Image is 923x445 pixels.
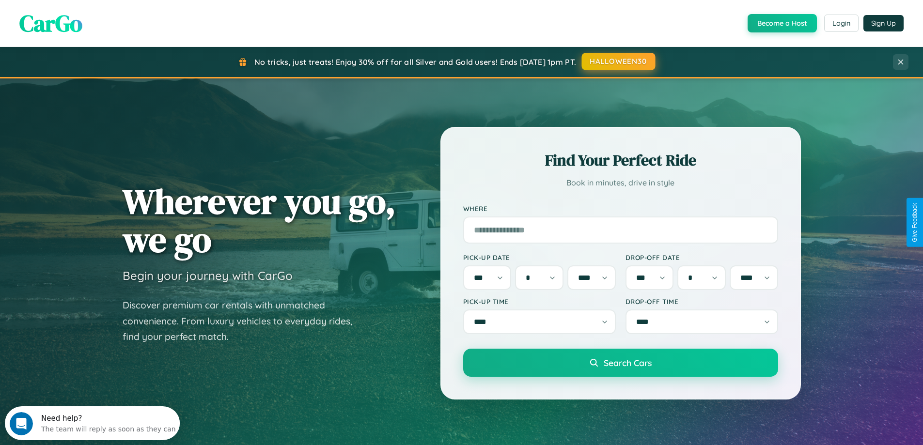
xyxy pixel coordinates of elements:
[463,297,616,306] label: Pick-up Time
[604,357,652,368] span: Search Cars
[123,268,293,283] h3: Begin your journey with CarGo
[911,203,918,242] div: Give Feedback
[863,15,904,31] button: Sign Up
[36,16,171,26] div: The team will reply as soon as they can
[123,182,396,259] h1: Wherever you go, we go
[582,53,656,70] button: HALLOWEEN30
[626,253,778,261] label: Drop-off Date
[748,14,817,32] button: Become a Host
[254,57,576,67] span: No tricks, just treats! Enjoy 30% off for all Silver and Gold users! Ends [DATE] 1pm PT.
[626,297,778,306] label: Drop-off Time
[4,4,180,31] div: Open Intercom Messenger
[824,15,859,32] button: Login
[5,406,180,440] iframe: Intercom live chat discovery launcher
[463,253,616,261] label: Pick-up Date
[19,7,82,39] span: CarGo
[36,8,171,16] div: Need help?
[463,176,778,190] p: Book in minutes, drive in style
[10,412,33,435] iframe: Intercom live chat
[463,349,778,377] button: Search Cars
[463,204,778,213] label: Where
[463,150,778,171] h2: Find Your Perfect Ride
[123,297,365,345] p: Discover premium car rentals with unmatched convenience. From luxury vehicles to everyday rides, ...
